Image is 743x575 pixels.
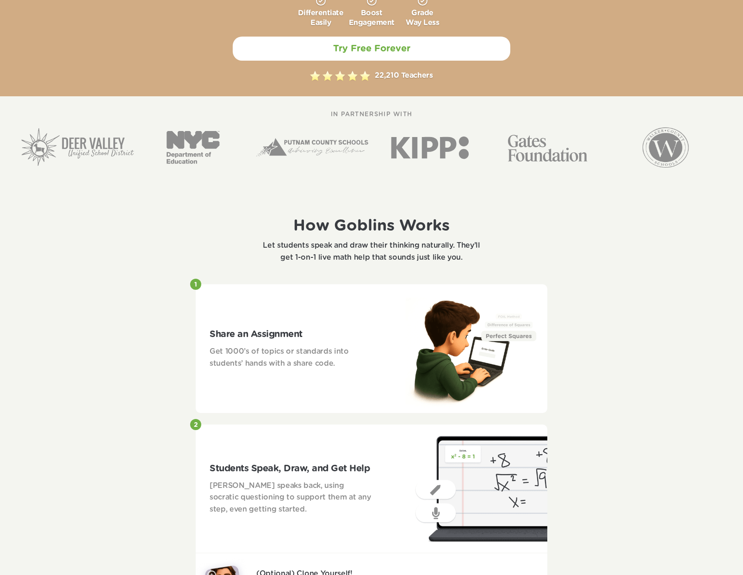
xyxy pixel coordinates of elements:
p: Differentiate Easily [298,8,344,28]
h2: Try Free Forever [333,43,410,54]
p: Let students speak and draw their thinking naturally. They’ll get 1-on-1 live math help that soun... [256,240,487,263]
h3: Share an Assignment [210,327,372,341]
p: Get 1000’s of topics or standards into students’ hands with a share code. [210,346,372,369]
p: Boost Engagement [349,8,395,28]
p: Grade Way Less [406,8,439,28]
p: [PERSON_NAME] speaks back, using socratic questioning to support them at any step, even getting s... [210,480,372,516]
p: 22,210 Teachers [375,70,433,82]
h3: Students Speak, Draw, and Get Help [210,462,372,475]
p: 1 [194,281,197,289]
a: Try Free Forever [233,37,510,61]
p: IN PARTNERSHIP WITH [331,110,413,120]
p: 2 [194,421,198,429]
h1: How Goblins Works [281,217,462,236]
